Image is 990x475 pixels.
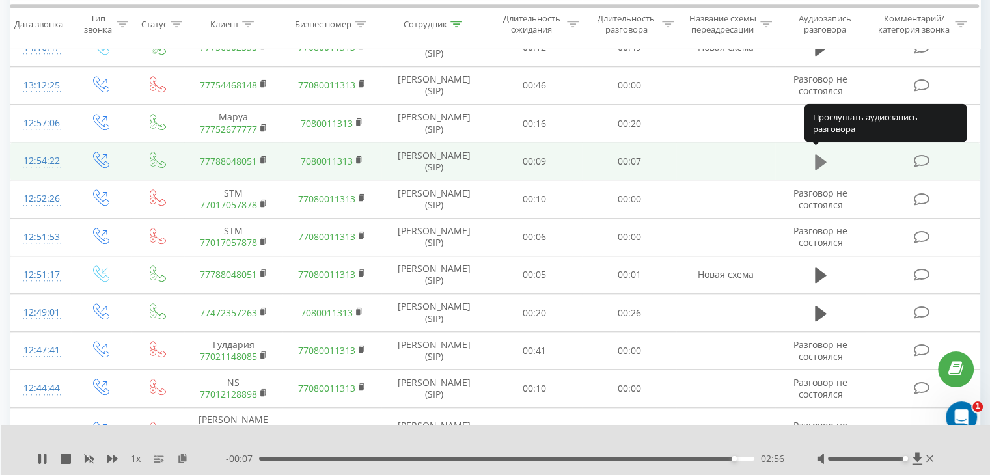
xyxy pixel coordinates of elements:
[488,218,582,256] td: 00:06
[200,306,257,319] a: 77472357263
[184,407,282,455] td: [PERSON_NAME]
[298,344,355,357] a: 77080011313
[184,180,282,218] td: STM
[488,407,582,455] td: 00:18
[902,456,907,461] div: Accessibility label
[582,66,676,104] td: 00:00
[793,338,847,362] span: Разговор не состоялся
[131,452,141,465] span: 1 x
[689,14,757,36] div: Название схемы переадресации
[972,401,983,412] span: 1
[732,456,737,461] div: Accessibility label
[381,294,488,332] td: [PERSON_NAME] (SIP)
[23,375,58,401] div: 12:44:44
[82,14,113,36] div: Тип звонка
[582,370,676,407] td: 00:00
[582,332,676,370] td: 00:00
[301,117,353,129] a: 7080011313
[23,418,58,444] div: 12:42:53
[582,218,676,256] td: 00:00
[23,73,58,98] div: 13:12:25
[298,230,355,243] a: 77080011313
[793,376,847,400] span: Разговор не состоялся
[295,19,351,30] div: Бизнес номер
[381,407,488,455] td: [PERSON_NAME] (SIP)
[200,79,257,91] a: 77754468148
[381,105,488,142] td: [PERSON_NAME] (SIP)
[381,256,488,293] td: [PERSON_NAME] (SIP)
[141,19,167,30] div: Статус
[488,180,582,218] td: 00:10
[381,218,488,256] td: [PERSON_NAME] (SIP)
[184,218,282,256] td: STM
[23,224,58,250] div: 12:51:53
[488,256,582,293] td: 00:05
[184,105,282,142] td: Маруа
[499,14,564,36] div: Длительность ожидания
[381,332,488,370] td: [PERSON_NAME] (SIP)
[793,73,847,97] span: Разговор не состоялся
[200,198,257,211] a: 77017057878
[298,382,355,394] a: 77080011313
[23,111,58,136] div: 12:57:06
[200,155,257,167] a: 77788048051
[875,14,952,36] div: Комментарий/категория звонка
[582,294,676,332] td: 00:26
[594,14,659,36] div: Длительность разговора
[488,105,582,142] td: 00:16
[301,155,353,167] a: 7080011313
[184,370,282,407] td: NS
[14,19,63,30] div: Дата звонка
[200,236,257,249] a: 77017057878
[200,350,257,362] a: 77021148085
[676,256,775,293] td: Новая схема
[184,332,282,370] td: Гулдария
[381,370,488,407] td: [PERSON_NAME] (SIP)
[488,66,582,104] td: 00:46
[200,388,257,400] a: 77012128898
[23,338,58,363] div: 12:47:41
[298,268,355,280] a: 77080011313
[301,306,353,319] a: 7080011313
[200,123,257,135] a: 77752677777
[23,148,58,174] div: 12:54:22
[298,79,355,91] a: 77080011313
[804,103,967,142] div: Прослушать аудиозапись разговора
[210,19,239,30] div: Клиент
[23,186,58,211] div: 12:52:26
[488,294,582,332] td: 00:20
[226,452,259,465] span: - 00:07
[582,256,676,293] td: 00:01
[582,105,676,142] td: 00:20
[488,332,582,370] td: 00:41
[793,419,847,443] span: Разговор не состоялся
[381,180,488,218] td: [PERSON_NAME] (SIP)
[381,142,488,180] td: [PERSON_NAME] (SIP)
[793,224,847,249] span: Разговор не состоялся
[404,19,447,30] div: Сотрудник
[793,187,847,211] span: Разговор не состоялся
[582,407,676,455] td: 00:00
[298,193,355,205] a: 77080011313
[946,401,977,433] iframe: Intercom live chat
[23,300,58,325] div: 12:49:01
[582,180,676,218] td: 00:00
[488,370,582,407] td: 00:10
[488,142,582,180] td: 00:09
[761,452,784,465] span: 02:56
[582,142,676,180] td: 00:07
[200,268,257,280] a: 77788048051
[787,14,863,36] div: Аудиозапись разговора
[23,262,58,288] div: 12:51:17
[381,66,488,104] td: [PERSON_NAME] (SIP)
